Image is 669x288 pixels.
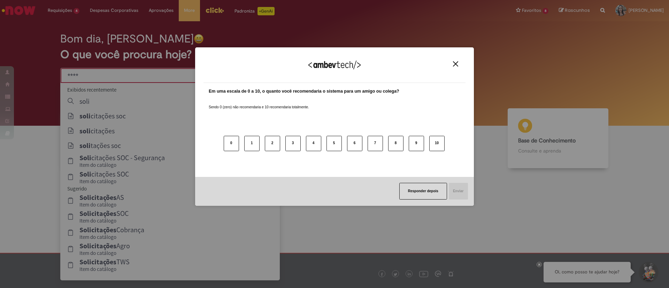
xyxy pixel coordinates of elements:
button: 5 [326,136,342,151]
img: Logo Ambevtech [308,61,361,69]
button: 1 [244,136,260,151]
button: 0 [224,136,239,151]
button: 8 [388,136,403,151]
button: Responder depois [399,183,447,200]
label: Em uma escala de 0 a 10, o quanto você recomendaria o sistema para um amigo ou colega? [209,88,399,95]
button: 3 [285,136,301,151]
button: 7 [368,136,383,151]
button: 9 [409,136,424,151]
button: Close [451,61,460,67]
button: 2 [265,136,280,151]
button: 6 [347,136,362,151]
label: Sendo 0 (zero) não recomendaria e 10 recomendaria totalmente. [209,96,309,110]
button: 4 [306,136,321,151]
button: 10 [429,136,445,151]
img: Close [453,61,458,67]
